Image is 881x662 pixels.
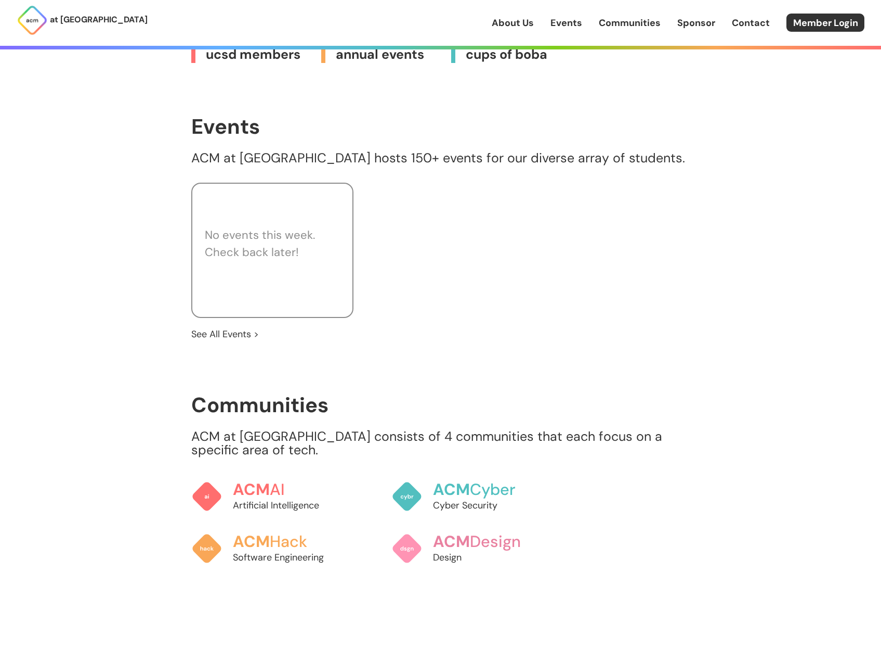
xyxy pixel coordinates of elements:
[233,531,270,552] span: ACM
[191,327,259,341] a: See All Events >
[492,16,534,30] a: About Us
[233,481,342,499] h3: AI
[466,46,571,63] span: cups of boba
[191,430,690,457] p: ACM at [GEOGRAPHIC_DATA] consists of 4 communities that each focus on a specific area of tech.
[17,5,148,36] a: at [GEOGRAPHIC_DATA]
[233,499,342,512] p: Artificial Intelligence
[205,226,315,261] p: No events this week. Check back later!
[433,499,542,512] p: Cyber Security
[391,481,423,512] img: ACM Cyber
[433,533,542,551] h3: Design
[191,533,222,564] img: ACM Hack
[191,523,342,575] a: ACMHackSoftware Engineering
[391,533,423,564] img: ACM Design
[191,151,690,165] p: ACM at [GEOGRAPHIC_DATA] hosts 150+ events for our diverse array of students.
[391,523,542,575] a: ACMDesignDesign
[391,470,542,523] a: ACMCyberCyber Security
[50,13,148,27] p: at [GEOGRAPHIC_DATA]
[433,531,470,552] span: ACM
[550,16,582,30] a: Events
[233,533,342,551] h3: Hack
[599,16,661,30] a: Communities
[677,16,715,30] a: Sponsor
[433,479,470,500] span: ACM
[206,46,311,63] span: ucsd members
[191,481,222,512] img: ACM AI
[433,481,542,499] h3: Cyber
[191,115,690,138] h1: Events
[786,14,864,32] a: Member Login
[732,16,770,30] a: Contact
[17,5,48,36] img: ACM Logo
[233,551,342,564] p: Software Engineering
[336,46,441,63] span: annual events
[433,551,542,564] p: Design
[191,393,690,416] h1: Communities
[191,470,342,523] a: ACMAIArtificial Intelligence
[233,479,270,500] span: ACM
